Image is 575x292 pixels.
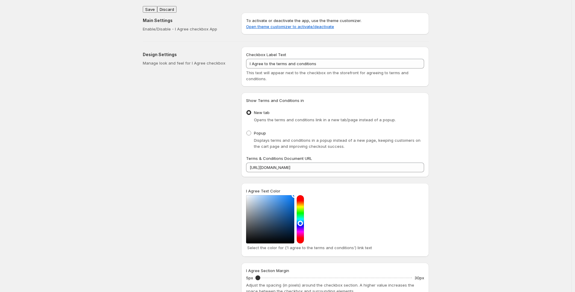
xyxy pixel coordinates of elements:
span: I Agree Section Margin [246,268,289,273]
span: This text will appear next to the checkbox on the storefront for agreeing to terms and conditions. [246,70,408,81]
p: Manage look and feel for I Agree checkbox [143,60,232,66]
p: To activate or deactivate the app, use the theme customizer. [246,17,424,30]
p: Select the color for ('I agree to the terms and conditions') link text [247,245,423,251]
p: 5px [246,275,253,281]
h2: Main Settings [143,17,232,24]
button: Save [143,6,157,13]
h2: Design Settings [143,52,232,58]
span: Popup [254,131,266,135]
span: New tab [254,110,270,115]
p: Enable/Disable - I Agree checkbox App [143,26,232,32]
span: Opens the terms and conditions link in a new tab/page instead of a popup. [254,117,396,122]
a: Open theme customizer to activate/deactivate [246,24,334,29]
span: Displays terms and conditions in a popup instead of a new page, keeping customers on the cart pag... [254,138,420,149]
span: Terms & Conditions Document URL [246,156,312,161]
label: I Agree Text Color [246,188,280,194]
span: Checkbox Label Text [246,52,286,57]
span: Show Terms and Conditions in [246,98,304,103]
p: 30px [414,275,424,281]
input: https://yourstoredomain.com/termsandconditions.html [246,163,424,172]
button: Discard [157,6,177,13]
